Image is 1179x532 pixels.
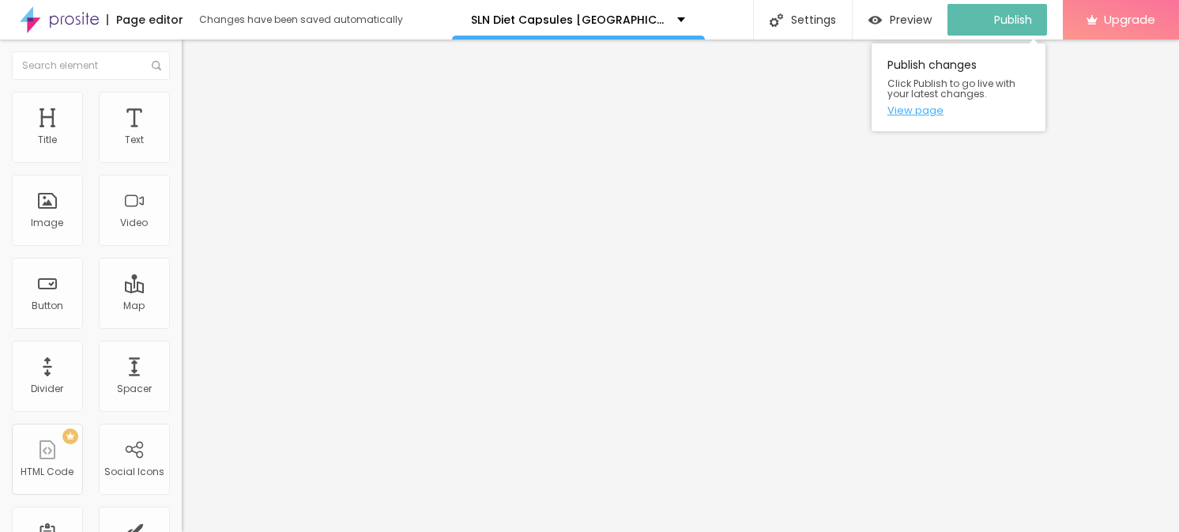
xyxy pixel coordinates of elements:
[994,13,1032,26] span: Publish
[770,13,783,27] img: Icone
[32,300,63,311] div: Button
[21,466,74,477] div: HTML Code
[32,383,64,394] div: Divider
[12,51,170,80] input: Search element
[124,300,145,311] div: Map
[125,134,144,145] div: Text
[872,43,1045,131] div: Publish changes
[947,4,1047,36] button: Publish
[107,14,183,25] div: Page editor
[853,4,947,36] button: Preview
[472,14,665,25] p: SLN Diet Capsules [GEOGRAPHIC_DATA]
[152,61,161,70] img: Icone
[32,217,64,228] div: Image
[121,217,149,228] div: Video
[182,40,1179,532] iframe: Editor
[890,13,932,26] span: Preview
[868,13,882,27] img: view-1.svg
[887,78,1030,99] span: Click Publish to go live with your latest changes.
[887,105,1030,115] a: View page
[38,134,57,145] div: Title
[104,466,164,477] div: Social Icons
[199,15,403,25] div: Changes have been saved automatically
[1104,13,1155,26] span: Upgrade
[117,383,152,394] div: Spacer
